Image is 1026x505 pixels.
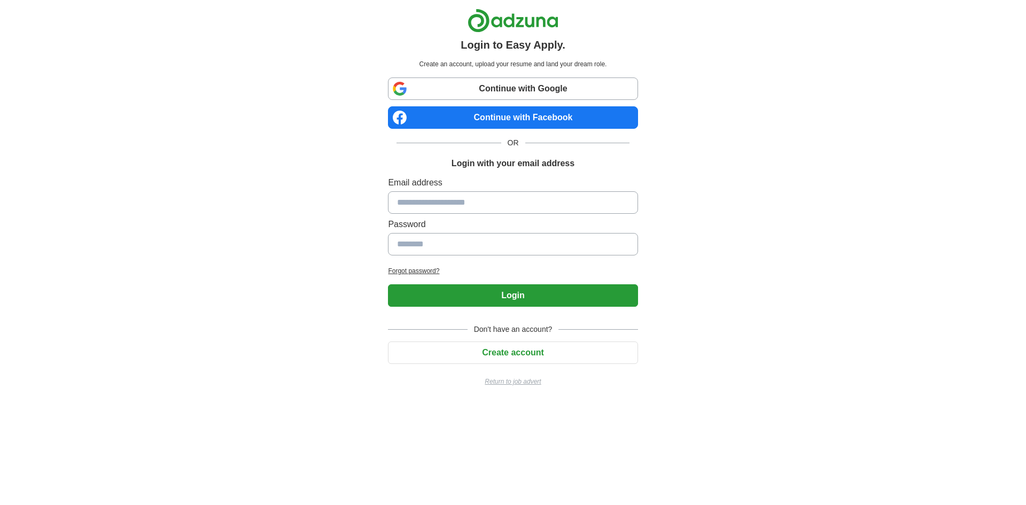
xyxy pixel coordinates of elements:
[388,377,638,386] a: Return to job advert
[452,157,574,170] h1: Login with your email address
[388,106,638,129] a: Continue with Facebook
[388,266,638,276] a: Forgot password?
[501,137,525,149] span: OR
[388,218,638,231] label: Password
[468,9,558,33] img: Adzuna logo
[388,77,638,100] a: Continue with Google
[388,341,638,364] button: Create account
[388,284,638,307] button: Login
[461,37,565,53] h1: Login to Easy Apply.
[468,324,559,335] span: Don't have an account?
[388,348,638,357] a: Create account
[390,59,635,69] p: Create an account, upload your resume and land your dream role.
[388,176,638,189] label: Email address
